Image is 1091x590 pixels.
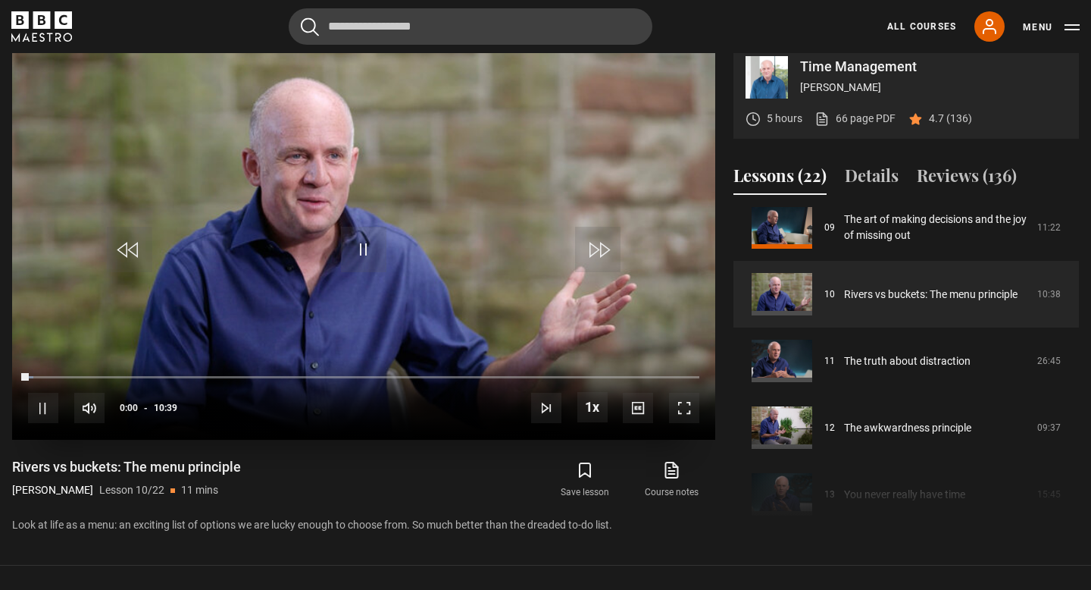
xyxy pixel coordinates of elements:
[289,8,652,45] input: Search
[12,482,93,498] p: [PERSON_NAME]
[120,394,138,422] span: 0:00
[99,482,164,498] p: Lesson 10/22
[917,163,1017,195] button: Reviews (136)
[12,458,241,476] h1: Rivers vs buckets: The menu principle
[844,212,1028,243] a: The art of making decisions and the joy of missing out
[542,458,628,502] button: Save lesson
[844,420,971,436] a: The awkwardness principle
[845,163,899,195] button: Details
[844,353,971,369] a: The truth about distraction
[887,20,956,33] a: All Courses
[814,111,896,127] a: 66 page PDF
[800,60,1067,74] p: Time Management
[74,393,105,423] button: Mute
[12,517,715,533] p: Look at life as a menu: an exciting list of options we are lucky enough to choose from. So much b...
[844,287,1018,303] a: Rivers vs buckets: The menu principle
[767,111,802,127] p: 5 hours
[929,111,972,127] p: 4.7 (136)
[577,392,608,422] button: Playback Rate
[800,80,1067,96] p: [PERSON_NAME]
[1023,20,1080,35] button: Toggle navigation
[181,482,218,498] p: 11 mins
[531,393,561,423] button: Next Lesson
[669,393,699,423] button: Fullscreen
[28,376,699,379] div: Progress Bar
[623,393,653,423] button: Captions
[629,458,715,502] a: Course notes
[733,163,827,195] button: Lessons (22)
[301,17,319,36] button: Submit the search query
[154,394,177,422] span: 10:39
[12,44,715,440] video-js: Video Player
[28,393,58,423] button: Pause
[11,11,72,42] svg: BBC Maestro
[144,403,148,413] span: -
